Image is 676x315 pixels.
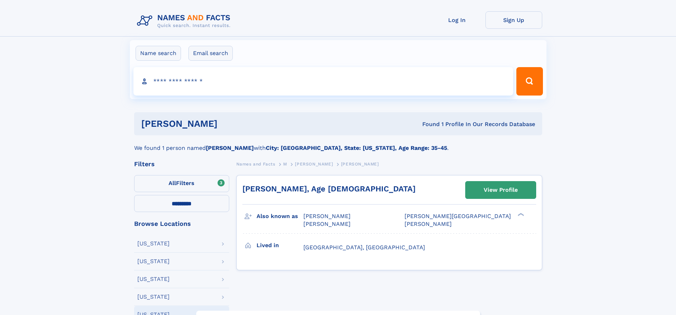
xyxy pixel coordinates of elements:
h1: [PERSON_NAME] [141,119,320,128]
a: Names and Facts [236,159,275,168]
span: [PERSON_NAME] [303,213,351,219]
span: [PERSON_NAME] [295,162,333,167]
span: [PERSON_NAME][GEOGRAPHIC_DATA] [405,213,511,219]
div: [US_STATE] [137,259,170,264]
div: [US_STATE] [137,241,170,246]
span: [GEOGRAPHIC_DATA], [GEOGRAPHIC_DATA] [303,244,425,251]
div: [US_STATE] [137,276,170,282]
a: Log In [429,11,485,29]
a: Sign Up [485,11,542,29]
div: We found 1 person named with . [134,135,542,152]
span: [PERSON_NAME] [405,221,452,227]
a: [PERSON_NAME], Age [DEMOGRAPHIC_DATA] [242,184,416,193]
img: Logo Names and Facts [134,11,236,31]
div: ❯ [516,212,524,217]
span: [PERSON_NAME] [341,162,379,167]
b: City: [GEOGRAPHIC_DATA], State: [US_STATE], Age Range: 35-45 [266,145,447,151]
span: All [169,180,176,186]
label: Email search [188,46,233,61]
div: [US_STATE] [137,294,170,300]
b: [PERSON_NAME] [206,145,254,151]
label: Filters [134,175,229,192]
label: Name search [136,46,181,61]
a: View Profile [466,181,536,199]
div: Found 1 Profile In Our Records Database [320,120,535,128]
input: search input [133,67,513,96]
span: [PERSON_NAME] [303,221,351,227]
h3: Also known as [257,210,303,222]
h3: Lived in [257,239,303,251]
a: [PERSON_NAME] [295,159,333,168]
div: Filters [134,161,229,167]
span: M [283,162,287,167]
div: Browse Locations [134,221,229,227]
div: View Profile [484,182,518,198]
button: Search Button [516,67,543,96]
a: M [283,159,287,168]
